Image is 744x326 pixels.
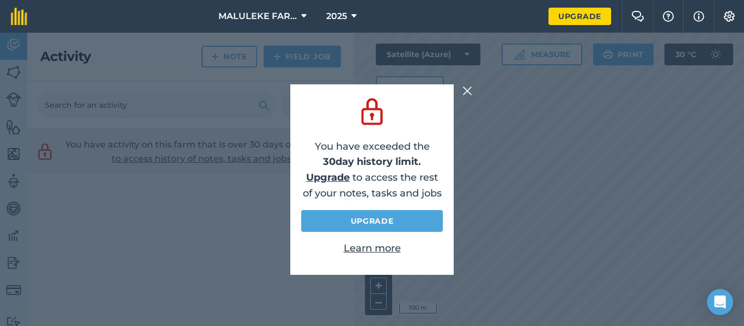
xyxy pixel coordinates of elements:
[301,170,443,201] p: to access the rest of your notes, tasks and jobs
[326,10,347,23] span: 2025
[306,171,350,183] a: Upgrade
[631,11,644,22] img: Two speech bubbles overlapping with the left bubble in the forefront
[707,289,733,315] div: Open Intercom Messenger
[462,84,472,97] img: svg+xml;base64,PHN2ZyB4bWxucz0iaHR0cDovL3d3dy53My5vcmcvMjAwMC9zdmciIHdpZHRoPSIyMiIgaGVpZ2h0PSIzMC...
[723,11,736,22] img: A cog icon
[301,210,443,232] a: Upgrade
[357,95,387,128] img: svg+xml;base64,PD94bWwgdmVyc2lvbj0iMS4wIiBlbmNvZGluZz0idXRmLTgiPz4KPCEtLSBHZW5lcmF0b3I6IEFkb2JlIE...
[548,8,611,25] a: Upgrade
[323,156,421,168] strong: 30 day history limit.
[693,10,704,23] img: svg+xml;base64,PHN2ZyB4bWxucz0iaHR0cDovL3d3dy53My5vcmcvMjAwMC9zdmciIHdpZHRoPSIxNyIgaGVpZ2h0PSIxNy...
[662,11,675,22] img: A question mark icon
[344,242,401,254] a: Learn more
[218,10,297,23] span: MALULEKE FARMS
[11,8,27,25] img: fieldmargin Logo
[301,139,443,170] p: You have exceeded the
